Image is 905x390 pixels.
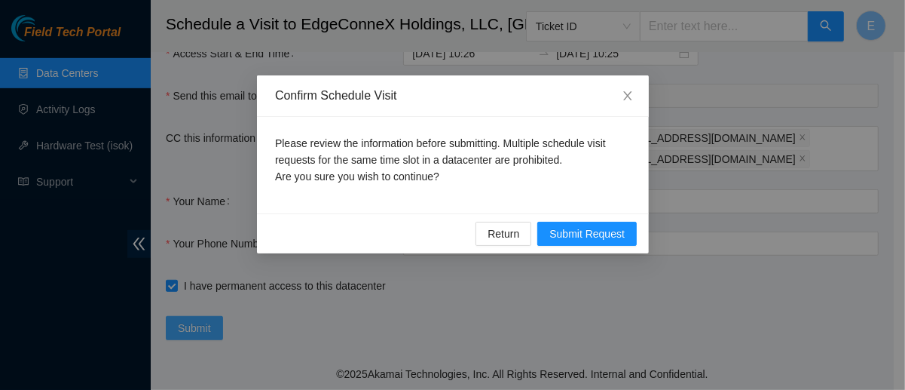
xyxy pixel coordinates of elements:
[275,88,631,104] div: Confirm Schedule Visit
[275,135,631,185] p: Please review the information before submitting. Multiple schedule visit requests for the same ti...
[475,222,531,246] button: Return
[622,90,634,102] span: close
[549,226,625,242] span: Submit Request
[537,222,637,246] button: Submit Request
[488,226,519,242] span: Return
[607,75,649,118] button: Close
